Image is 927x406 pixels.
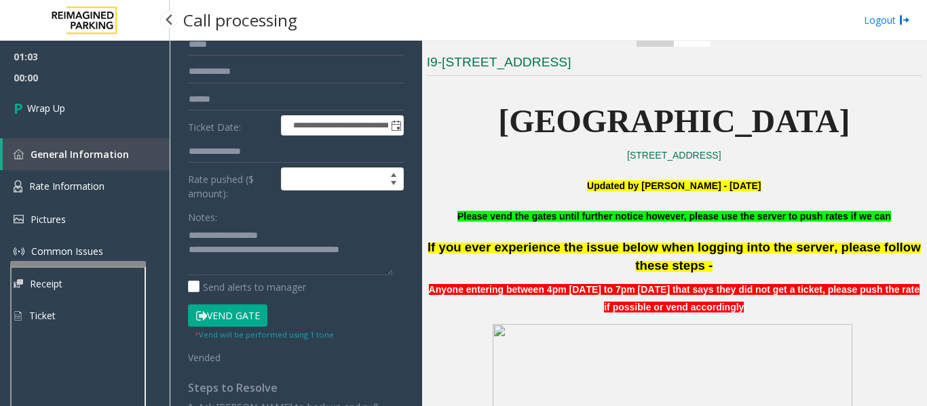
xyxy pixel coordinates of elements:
[429,284,920,312] span: Anyone entering between 4pm [DATE] to 7pm [DATE] that says they did not get a ticket, please push...
[188,205,217,224] label: Notes:
[185,167,278,201] label: Rate pushed ($ amount):
[185,115,278,136] label: Ticket Date:
[31,213,66,226] span: Pictures
[388,116,403,135] span: Toggle popup
[899,13,910,27] img: logout
[14,215,24,224] img: 'icon'
[627,150,721,161] a: [STREET_ADDRESS]
[188,304,267,327] button: Vend Gate
[427,54,922,76] h3: I9-[STREET_ADDRESS]
[864,13,910,27] a: Logout
[188,280,306,294] label: Send alerts to manager
[428,240,921,272] span: If you ever experience the issue below when logging into the server, please follow these steps -
[14,149,24,159] img: 'icon'
[188,351,221,364] span: Vended
[498,103,850,139] span: [GEOGRAPHIC_DATA]
[384,168,403,179] span: Increase value
[31,148,129,161] span: General Information
[27,101,65,115] span: Wrap Up
[457,211,891,222] b: Please vend the gates until further notice however, please use the server to push rates if we can
[587,180,761,191] b: Updated by [PERSON_NAME] - [DATE]
[14,246,24,257] img: 'icon'
[195,329,334,340] small: Vend will be performed using 1 tone
[384,179,403,190] span: Decrease value
[31,245,103,258] span: Common Issues
[29,180,105,192] span: Rate Information
[188,382,404,394] h4: Steps to Resolve
[14,180,22,192] img: 'icon'
[176,3,304,37] h3: Call processing
[3,138,170,170] a: General Information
